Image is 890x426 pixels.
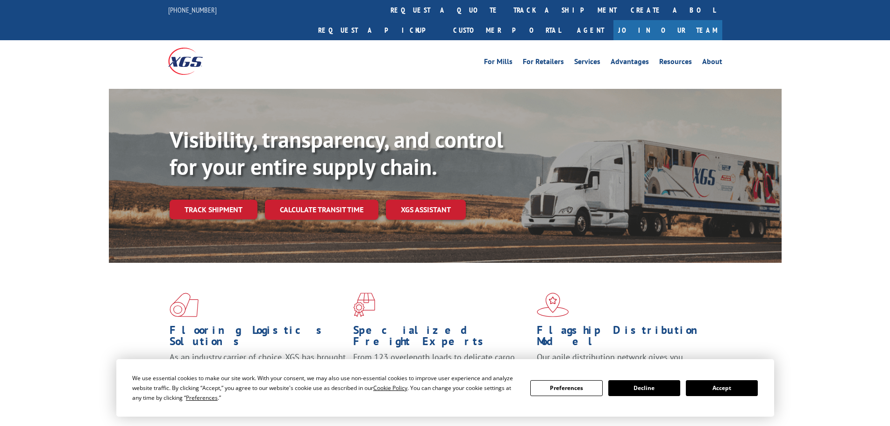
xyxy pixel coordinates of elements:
[116,359,774,417] div: Cookie Consent Prompt
[170,293,199,317] img: xgs-icon-total-supply-chain-intelligence-red
[446,20,568,40] a: Customer Portal
[608,380,680,396] button: Decline
[613,20,722,40] a: Join Our Team
[353,325,530,352] h1: Specialized Freight Experts
[186,394,218,402] span: Preferences
[659,58,692,68] a: Resources
[353,352,530,393] p: From 123 overlength loads to delicate cargo, our experienced staff knows the best way to move you...
[568,20,613,40] a: Agent
[170,325,346,352] h1: Flooring Logistics Solutions
[373,384,407,392] span: Cookie Policy
[265,200,378,220] a: Calculate transit time
[537,325,713,352] h1: Flagship Distribution Model
[523,58,564,68] a: For Retailers
[386,200,466,220] a: XGS ASSISTANT
[484,58,513,68] a: For Mills
[611,58,649,68] a: Advantages
[353,293,375,317] img: xgs-icon-focused-on-flooring-red
[132,373,519,403] div: We use essential cookies to make our site work. With your consent, we may also use non-essential ...
[170,125,503,181] b: Visibility, transparency, and control for your entire supply chain.
[530,380,602,396] button: Preferences
[170,352,346,385] span: As an industry carrier of choice, XGS has brought innovation and dedication to flooring logistics...
[537,293,569,317] img: xgs-icon-flagship-distribution-model-red
[311,20,446,40] a: Request a pickup
[170,200,257,219] a: Track shipment
[574,58,600,68] a: Services
[168,5,217,14] a: [PHONE_NUMBER]
[702,58,722,68] a: About
[537,352,709,374] span: Our agile distribution network gives you nationwide inventory management on demand.
[686,380,758,396] button: Accept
